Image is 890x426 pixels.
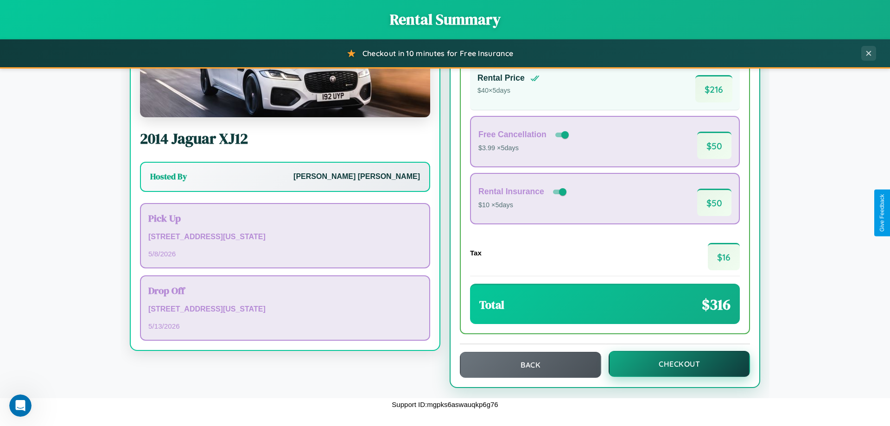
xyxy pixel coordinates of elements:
h4: Tax [470,249,482,257]
p: $3.99 × 5 days [478,142,571,154]
p: 5 / 13 / 2026 [148,320,422,332]
h4: Rental Insurance [478,187,544,197]
span: $ 50 [697,189,731,216]
iframe: Intercom live chat [9,394,32,417]
p: $10 × 5 days [478,199,568,211]
h3: Total [479,297,504,312]
p: [STREET_ADDRESS][US_STATE] [148,303,422,316]
button: Back [460,352,601,378]
span: $ 216 [695,75,732,102]
span: $ 16 [708,243,740,270]
p: $ 40 × 5 days [477,85,540,97]
h4: Rental Price [477,73,525,83]
button: Checkout [609,351,750,377]
h3: Drop Off [148,284,422,297]
p: Support ID: mgpks6aswauqkp6g76 [392,398,498,411]
h4: Free Cancellation [478,130,547,140]
p: [STREET_ADDRESS][US_STATE] [148,230,422,244]
span: Checkout in 10 minutes for Free Insurance [362,49,513,58]
p: 5 / 8 / 2026 [148,248,422,260]
span: $ 316 [702,294,731,315]
span: $ 50 [697,132,731,159]
div: Give Feedback [879,194,885,232]
img: Jaguar XJ12 [140,25,430,117]
h2: 2014 Jaguar XJ12 [140,128,430,149]
h1: Rental Summary [9,9,881,30]
h3: Hosted By [150,171,187,182]
h3: Pick Up [148,211,422,225]
p: [PERSON_NAME] [PERSON_NAME] [293,170,420,184]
